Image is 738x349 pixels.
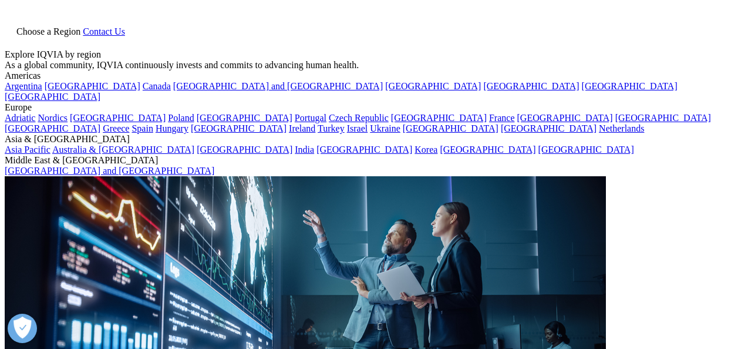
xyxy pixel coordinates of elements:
a: [GEOGRAPHIC_DATA] [197,145,292,155]
a: Nordics [38,113,68,123]
a: Adriatic [5,113,35,123]
a: Portugal [295,113,326,123]
a: [GEOGRAPHIC_DATA] [5,123,100,133]
a: Contact Us [83,26,125,36]
div: Middle East & [GEOGRAPHIC_DATA] [5,155,733,166]
a: Poland [168,113,194,123]
div: Americas [5,71,733,81]
a: [GEOGRAPHIC_DATA] and [GEOGRAPHIC_DATA] [173,81,383,91]
button: Präferenzen öffnen [8,314,37,343]
a: [GEOGRAPHIC_DATA] [191,123,287,133]
a: [GEOGRAPHIC_DATA] [582,81,678,91]
div: Europe [5,102,733,113]
a: [GEOGRAPHIC_DATA] [517,113,613,123]
a: Australia & [GEOGRAPHIC_DATA] [52,145,194,155]
a: [GEOGRAPHIC_DATA] [391,113,487,123]
div: Explore IQVIA by region [5,49,733,60]
a: [GEOGRAPHIC_DATA] [403,123,498,133]
a: [GEOGRAPHIC_DATA] [483,81,579,91]
a: India [295,145,314,155]
a: [GEOGRAPHIC_DATA] [70,113,166,123]
a: Czech Republic [329,113,389,123]
a: Israel [347,123,368,133]
div: Asia & [GEOGRAPHIC_DATA] [5,134,733,145]
a: [GEOGRAPHIC_DATA] [615,113,711,123]
a: Netherlands [599,123,644,133]
a: Ukraine [370,123,400,133]
a: [GEOGRAPHIC_DATA] and [GEOGRAPHIC_DATA] [5,166,214,176]
a: [GEOGRAPHIC_DATA] [385,81,481,91]
a: [GEOGRAPHIC_DATA] [5,92,100,102]
a: Turkey [318,123,345,133]
a: [GEOGRAPHIC_DATA] [538,145,634,155]
a: France [489,113,515,123]
div: As a global community, IQVIA continuously invests and commits to advancing human health. [5,60,733,71]
a: [GEOGRAPHIC_DATA] [501,123,597,133]
a: Greece [103,123,129,133]
a: Argentina [5,81,42,91]
a: Ireland [289,123,315,133]
a: Canada [143,81,171,91]
a: [GEOGRAPHIC_DATA] [197,113,292,123]
a: Spain [132,123,153,133]
a: Korea [415,145,437,155]
a: Asia Pacific [5,145,50,155]
a: Hungary [156,123,188,133]
a: [GEOGRAPHIC_DATA] [440,145,535,155]
span: Choose a Region [16,26,80,36]
a: [GEOGRAPHIC_DATA] [316,145,412,155]
a: [GEOGRAPHIC_DATA] [45,81,140,91]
